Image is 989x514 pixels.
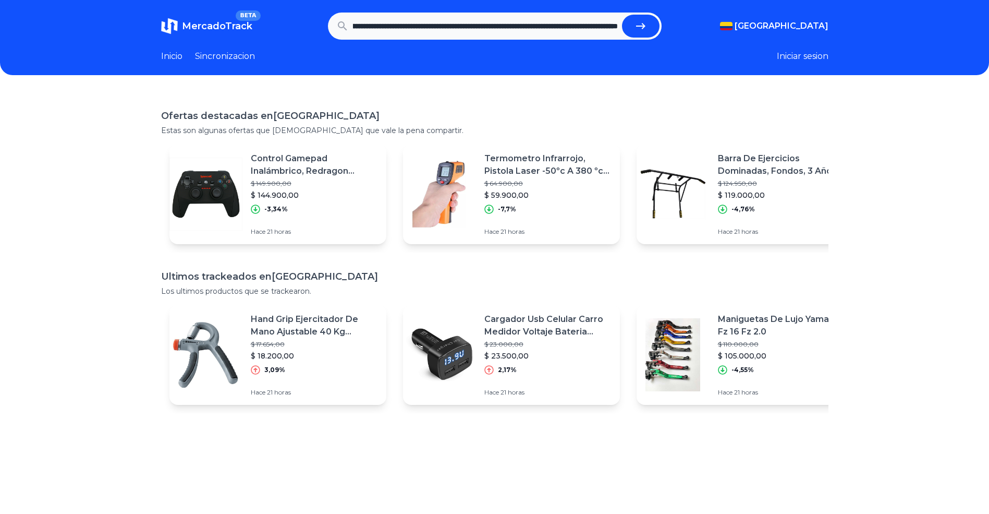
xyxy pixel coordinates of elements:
img: Featured image [403,318,476,391]
a: Sincronizacion [195,50,255,63]
p: $ 149.900,00 [251,180,378,188]
img: Featured image [403,158,476,231]
p: 3,09% [264,366,285,374]
p: Hand Grip Ejercitador De Mano Ajustable 40 Kg Sportfitness [251,313,378,338]
p: -4,76% [731,205,755,213]
p: Termometro Infrarrojo, Pistola Laser -50ºc A 380 ºc Digital [484,152,612,177]
p: -3,34% [264,205,288,213]
img: Featured image [637,318,710,391]
p: Control Gamepad Inalámbrico, Redragon Harrow G808, Pc / Ps3 [251,152,378,177]
p: $ 17.654,00 [251,340,378,349]
p: $ 110.000,00 [718,340,845,349]
p: -7,7% [498,205,516,213]
img: Colombia [720,22,732,30]
img: Featured image [637,158,710,231]
p: $ 124.950,00 [718,180,845,188]
p: $ 144.900,00 [251,190,378,200]
img: Featured image [169,318,242,391]
p: $ 64.900,00 [484,180,612,188]
p: 2,17% [498,366,517,374]
p: $ 59.900,00 [484,190,612,200]
button: Iniciar sesion [777,50,828,63]
p: $ 119.000,00 [718,190,845,200]
p: $ 18.200,00 [251,351,378,361]
a: Featured imageHand Grip Ejercitador De Mano Ajustable 40 Kg Sportfitness$ 17.654,00$ 18.200,003,0... [169,305,386,405]
h1: Ultimos trackeados en [GEOGRAPHIC_DATA] [161,269,828,284]
span: BETA [236,10,260,21]
img: MercadoTrack [161,18,178,34]
p: Estas son algunas ofertas que [DEMOGRAPHIC_DATA] que vale la pena compartir. [161,125,828,136]
p: $ 105.000,00 [718,351,845,361]
a: Inicio [161,50,182,63]
p: Barra De Ejercicios Dominadas, Fondos, 3 Años De Garantía [718,152,845,177]
h1: Ofertas destacadas en [GEOGRAPHIC_DATA] [161,109,828,123]
p: $ 23.000,00 [484,340,612,349]
span: [GEOGRAPHIC_DATA] [735,20,828,32]
p: Hace 21 horas [718,388,845,397]
img: Featured image [169,158,242,231]
p: Los ultimos productos que se trackearon. [161,286,828,296]
p: Cargador Usb Celular Carro Medidor Voltaje Bateria Vehicular [484,313,612,338]
p: Hace 21 horas [484,228,612,236]
a: Featured imageTermometro Infrarrojo, Pistola Laser -50ºc A 380 ºc Digital$ 64.900,00$ 59.900,00-7... [403,144,620,244]
a: Featured imageCargador Usb Celular Carro Medidor Voltaje Bateria Vehicular$ 23.000,00$ 23.500,002... [403,305,620,405]
p: -4,55% [731,366,754,374]
p: $ 23.500,00 [484,351,612,361]
p: Hace 21 horas [251,388,378,397]
p: Maniguetas De Lujo Yamaha Fz 16 Fz 2.0 [718,313,845,338]
a: Featured imageManiguetas De Lujo Yamaha Fz 16 Fz 2.0$ 110.000,00$ 105.000,00-4,55%Hace 21 horas [637,305,853,405]
p: Hace 21 horas [718,228,845,236]
span: MercadoTrack [182,20,252,32]
a: Featured imageBarra De Ejercicios Dominadas, Fondos, 3 Años De Garantía$ 124.950,00$ 119.000,00-4... [637,144,853,244]
p: Hace 21 horas [251,228,378,236]
button: [GEOGRAPHIC_DATA] [720,20,828,32]
p: Hace 21 horas [484,388,612,397]
a: MercadoTrackBETA [161,18,252,34]
a: Featured imageControl Gamepad Inalámbrico, Redragon Harrow G808, Pc / Ps3$ 149.900,00$ 144.900,00... [169,144,386,244]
